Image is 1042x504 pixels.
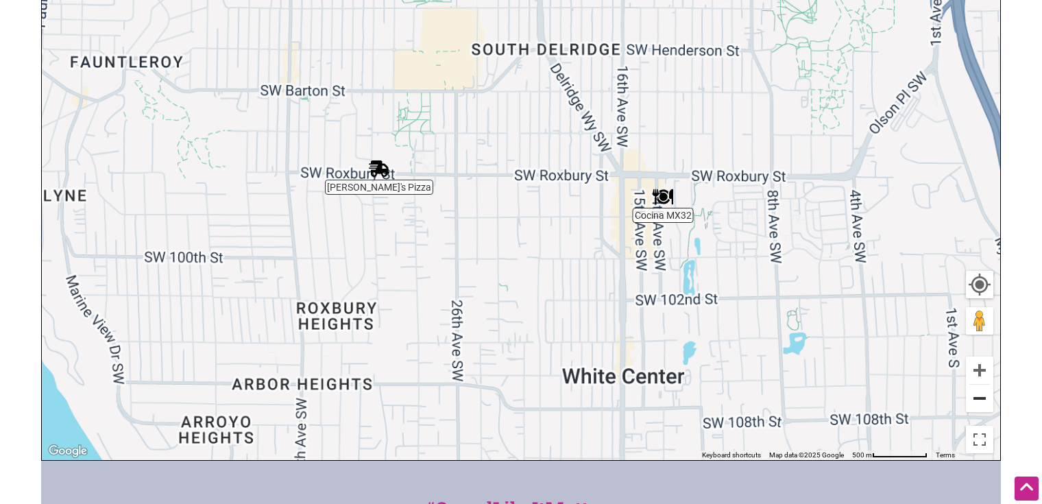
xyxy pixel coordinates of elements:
button: Keyboard shortcuts [702,451,761,460]
span: 500 m [852,451,872,459]
button: Map Scale: 500 m per 77 pixels [848,451,932,460]
button: Your Location [966,271,993,298]
span: Map data ©2025 Google [769,451,844,459]
a: Terms [936,451,955,459]
div: Oskar's Pizza [369,158,389,179]
div: Scroll Back to Top [1015,477,1039,501]
img: Google [45,442,90,460]
button: Toggle fullscreen view [965,424,995,455]
button: Zoom out [966,385,993,412]
a: Open this area in Google Maps (opens a new window) [45,442,90,460]
button: Drag Pegman onto the map to open Street View [966,307,993,335]
button: Zoom in [966,357,993,384]
div: Cocina MX32 [653,187,673,207]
